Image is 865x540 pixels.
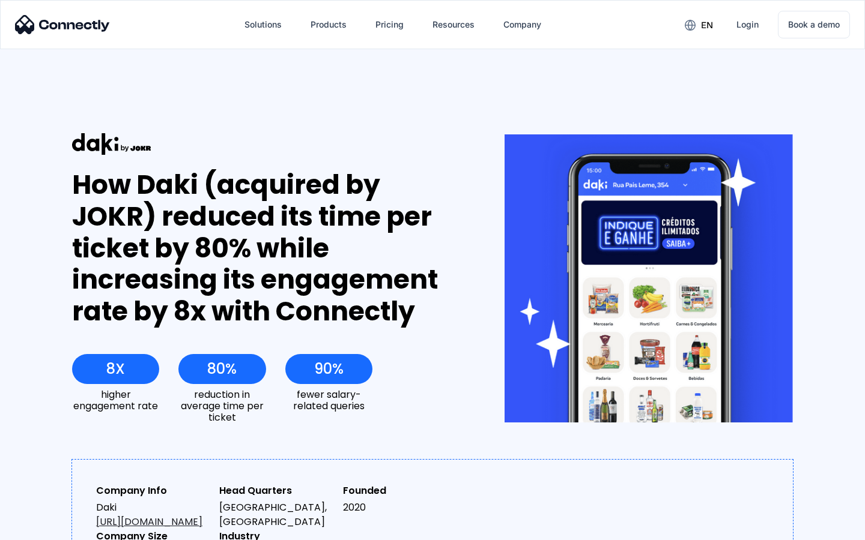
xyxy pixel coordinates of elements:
div: Products [311,16,347,33]
div: higher engagement rate [72,389,159,412]
div: How Daki (acquired by JOKR) reduced its time per ticket by 80% while increasing its engagement ra... [72,169,461,328]
div: en [701,17,713,34]
div: Solutions [244,16,282,33]
a: Book a demo [778,11,850,38]
a: Pricing [366,10,413,39]
div: Daki [96,500,210,529]
div: 80% [207,361,237,377]
div: reduction in average time per ticket [178,389,266,424]
div: 2020 [343,500,457,515]
div: Resources [432,16,475,33]
div: Head Quarters [219,484,333,498]
div: fewer salary-related queries [285,389,372,412]
aside: Language selected: English [12,519,72,536]
ul: Language list [24,519,72,536]
div: Company Info [96,484,210,498]
a: [URL][DOMAIN_NAME] [96,515,202,529]
div: Founded [343,484,457,498]
div: Login [736,16,759,33]
div: Pricing [375,16,404,33]
div: [GEOGRAPHIC_DATA], [GEOGRAPHIC_DATA] [219,500,333,529]
div: Company [503,16,541,33]
img: Connectly Logo [15,15,110,34]
div: 8X [106,361,125,377]
a: Login [727,10,768,39]
div: 90% [314,361,344,377]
